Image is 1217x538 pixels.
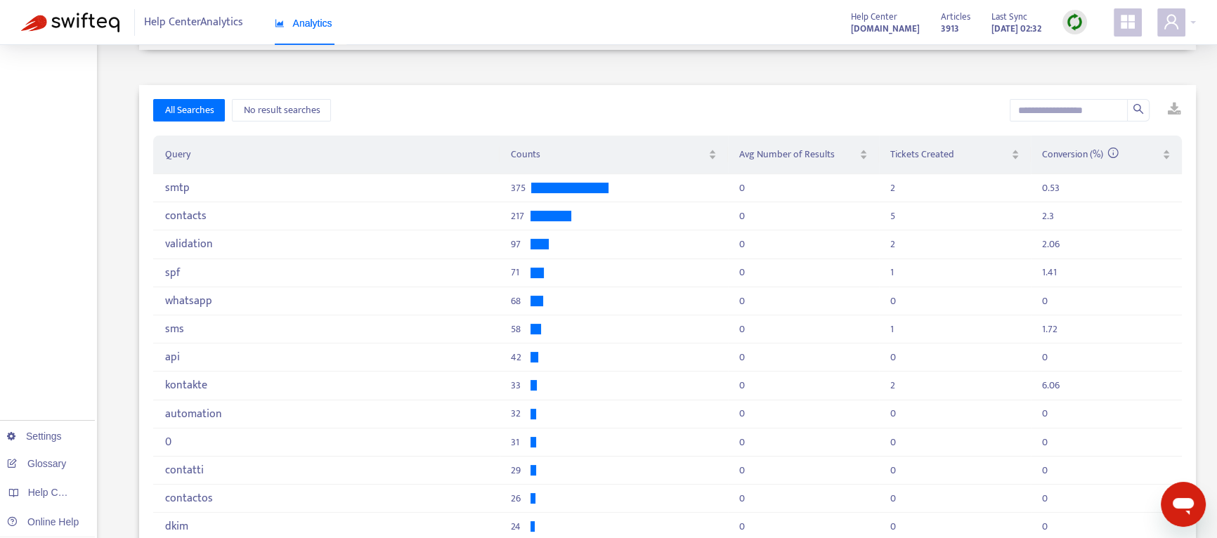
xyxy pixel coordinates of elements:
span: 31 [511,442,525,442]
span: area-chart [275,18,285,28]
div: 0 [739,498,745,499]
span: 24 [511,526,525,527]
button: No result searches [232,99,331,122]
div: 0 [739,301,745,301]
a: Glossary [7,458,66,469]
button: All Searches [153,99,225,122]
span: Conversion (%) [1042,146,1119,162]
div: 2.06 [1042,244,1060,244]
strong: [DATE] 02:32 [991,21,1041,37]
div: contacts [164,209,467,223]
span: No result searches [243,103,320,118]
div: 0 [739,526,745,527]
div: automation [164,407,467,421]
span: 58 [511,329,525,329]
div: 2 [890,385,895,386]
a: Settings [7,431,62,442]
div: kontakte [164,379,467,392]
div: 0 [890,498,896,499]
div: 6.06 [1042,385,1060,386]
a: Online Help [7,516,79,527]
span: 42 [511,357,525,357]
span: 26 [511,498,525,499]
div: 0 [1042,442,1048,442]
span: Counts [511,147,705,162]
th: Query [153,136,499,174]
div: 0 [739,357,745,357]
div: smtp [164,181,467,195]
div: 1 [890,329,894,329]
span: search [1133,103,1144,114]
div: 0 [890,301,896,301]
img: sync.dc5367851b00ba804db3.png [1066,13,1083,31]
span: Help Centers [28,487,86,498]
span: 32 [511,413,525,414]
span: 71 [511,272,525,273]
span: 68 [511,301,525,301]
iframe: Button to launch messaging window, conversation in progress [1161,482,1206,527]
img: Swifteq [21,13,119,32]
div: 0 [890,526,896,527]
span: appstore [1119,13,1136,30]
strong: [DOMAIN_NAME] [851,21,920,37]
span: Tickets Created [890,147,1008,162]
div: 0 [1042,498,1048,499]
span: Last Sync [991,9,1027,25]
div: 0 [739,413,745,414]
div: spf [164,266,467,280]
div: 0 [1042,357,1048,357]
span: 29 [511,470,525,471]
div: 0 [890,442,896,442]
div: 0 [890,470,896,471]
div: api [164,350,467,364]
div: validation [164,237,467,251]
span: 97 [511,244,525,244]
div: 1.41 [1042,272,1057,273]
div: contactos [164,492,467,505]
span: All Searches [164,103,214,118]
div: contatti [164,464,467,477]
span: user [1163,13,1180,30]
span: Articles [941,9,970,25]
div: 0 [739,272,745,273]
span: Help Center [851,9,897,25]
div: whatsapp [164,294,467,308]
div: 0 [739,470,745,471]
a: [DOMAIN_NAME] [851,20,920,37]
div: 0 [1042,526,1048,527]
span: Analytics [275,18,332,29]
div: 0 [1042,301,1048,301]
div: 0 [739,329,745,329]
th: Avg Number of Results [728,136,879,174]
div: 1.72 [1042,329,1057,329]
span: 33 [511,385,525,386]
div: 0 [739,385,745,386]
div: dkim [164,520,467,533]
div: 0 [890,413,896,414]
div: 2 [890,244,895,244]
div: 0 [739,244,745,244]
th: Counts [500,136,728,174]
div: 1 [890,272,894,273]
strong: 3913 [941,21,959,37]
span: Avg Number of Results [739,147,857,162]
div: 0 [164,435,467,449]
span: Help Center Analytics [144,9,243,36]
th: Tickets Created [879,136,1030,174]
div: 0 [890,357,896,357]
div: 0 [1042,413,1048,414]
div: 0 [1042,470,1048,471]
div: sms [164,322,467,336]
div: 0 [739,442,745,442]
